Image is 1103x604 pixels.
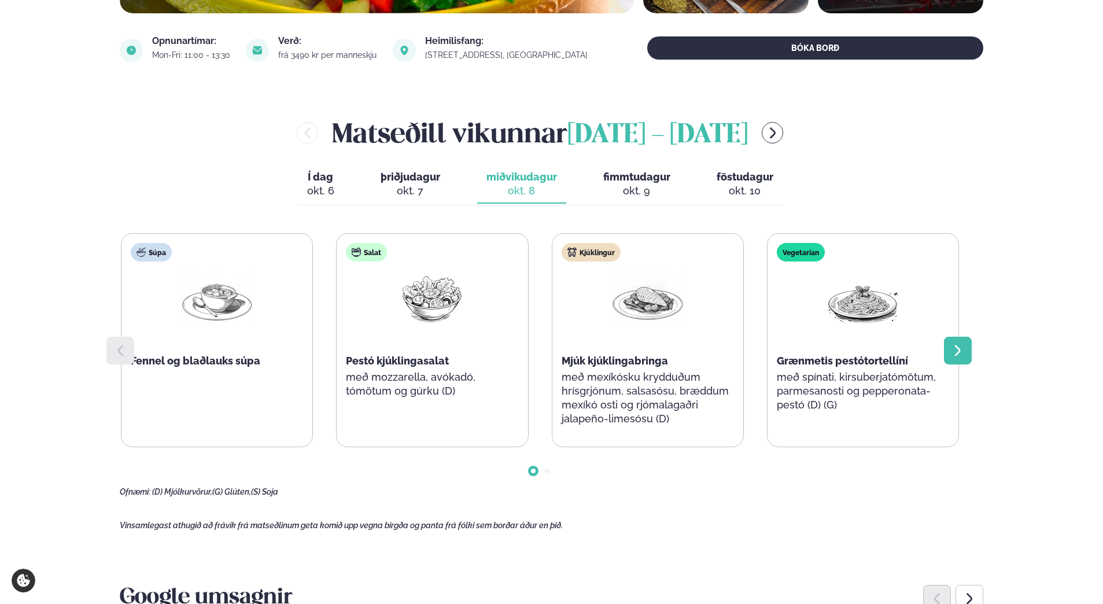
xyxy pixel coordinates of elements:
[346,243,387,262] div: Salat
[137,248,146,257] img: soup.svg
[603,184,670,198] div: okt. 9
[425,48,589,62] a: link
[777,355,908,367] span: Grænmetis pestótortellíní
[180,271,254,325] img: Soup.png
[12,569,35,592] a: Cookie settings
[381,171,440,183] span: þriðjudagur
[717,184,773,198] div: okt. 10
[297,122,318,143] button: menu-btn-left
[486,184,557,198] div: okt. 8
[647,36,983,60] button: BÓKA BORÐ
[562,243,621,262] div: Kjúklingur
[307,170,334,184] span: Í dag
[395,271,469,325] img: Salad.png
[332,114,748,152] h2: Matseðill vikunnar
[278,36,378,46] div: Verð:
[131,355,260,367] span: Fennel og blaðlauks súpa
[298,165,344,204] button: Í dag okt. 6
[381,184,440,198] div: okt. 7
[346,355,449,367] span: Pestó kjúklingasalat
[120,39,143,62] img: image alt
[777,370,949,412] p: með spínati, kirsuberjatómötum, parmesanosti og pepperonata-pestó (D) (G)
[152,50,232,60] div: Mon-Fri: 11:00 - 13:30
[545,469,549,473] span: Go to slide 2
[120,487,150,496] span: Ofnæmi:
[486,171,557,183] span: miðvikudagur
[562,370,734,426] p: með mexíkósku krydduðum hrísgrjónum, salsasósu, bræddum mexíkó osti og rjómalagaðri jalapeño-lime...
[531,469,536,473] span: Go to slide 1
[251,487,278,496] span: (S) Soja
[152,36,232,46] div: Opnunartímar:
[594,165,680,204] button: fimmtudagur okt. 9
[477,165,566,204] button: miðvikudagur okt. 8
[212,487,251,496] span: (G) Glúten,
[707,165,783,204] button: föstudagur okt. 10
[278,50,378,60] div: frá 3490 kr per manneskju
[567,248,577,257] img: chicken.svg
[371,165,449,204] button: þriðjudagur okt. 7
[826,271,900,325] img: Spagetti.png
[307,184,334,198] div: okt. 6
[246,39,269,62] img: image alt
[762,122,783,143] button: menu-btn-right
[152,487,212,496] span: (D) Mjólkurvörur,
[352,248,361,257] img: salad.svg
[611,271,685,325] img: Chicken-breast.png
[346,370,518,398] p: með mozzarella, avókadó, tómötum og gúrku (D)
[120,521,563,530] span: Vinsamlegast athugið að frávik frá matseðlinum geta komið upp vegna birgða og panta frá fólki sem...
[425,36,589,46] div: Heimilisfang:
[567,123,748,148] span: [DATE] - [DATE]
[562,355,668,367] span: Mjúk kjúklingabringa
[131,243,172,262] div: Súpa
[603,171,670,183] span: fimmtudagur
[717,171,773,183] span: föstudagur
[393,39,416,62] img: image alt
[777,243,825,262] div: Vegetarian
